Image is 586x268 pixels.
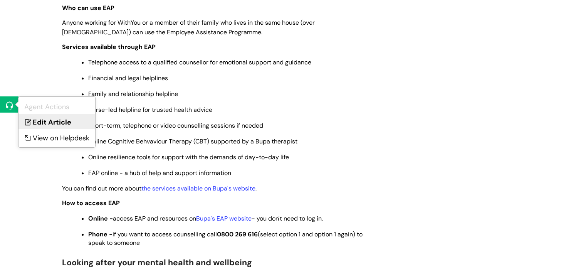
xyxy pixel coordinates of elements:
a: Bupa's EAP website [196,214,252,222]
strong: How to access EAP [62,199,120,207]
a: Edit Article [18,114,95,128]
a: View on Helpdesk [18,130,95,144]
span: Looking after your mental health and wellbeing [62,257,252,268]
span: Nurse-led helpline for trusted health advice [88,106,212,114]
a: the services available on Bupa's website [141,184,255,192]
span: Anyone working for WithYou or a member of their family who lives in the same house (over [DEMOGRA... [62,19,315,36]
span: You can find out more about . [62,184,257,192]
span: Short-term, telephone or video counselling sessions if needed [88,121,263,130]
span: Family and relationship helpline [88,90,178,98]
span: access EAP and resources on - you don't need to log in. [88,214,323,222]
span: Online Cognitive Behvaviour Therapy (CBT) supported by a Bupa therapist [88,137,297,145]
strong: Who can use EAP [62,4,114,12]
span: Telephone access to a qualified counsellor for emotional support and guidance [88,58,311,66]
span: Financial and legal helplines [88,74,168,82]
span: EAP online - a hub of help and support information [88,169,231,177]
strong: Online - [88,214,113,222]
strong: Phone - [88,230,112,238]
strong: Services available through EAP [62,43,156,51]
span: if you want to access counselling call (select option 1 and option 1 again) to speak to someone [88,230,363,247]
span: Online resilience tools for support with the demands of day-to-day life [88,153,289,161]
div: Agent Actions [24,101,89,113]
strong: 0800 269 616 [217,230,258,238]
